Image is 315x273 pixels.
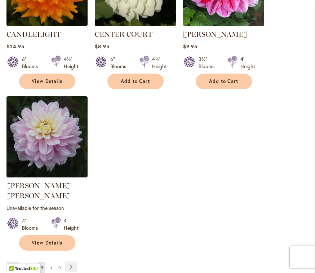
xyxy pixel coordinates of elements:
button: Add to Cart [196,74,252,89]
div: 4' Height [240,56,255,70]
a: [PERSON_NAME] [183,30,247,39]
div: 3½" Blooms [199,56,219,70]
a: CANDLELIGHT [6,30,61,39]
img: Charlotte Mae [6,96,88,177]
p: Unavailable for the season [6,204,88,211]
span: $24.95 [6,43,25,50]
span: Add to Cart [121,78,150,84]
div: 6" Blooms [110,56,131,70]
span: 6 [58,265,61,270]
a: View Details [19,74,75,89]
span: $8.95 [95,43,110,50]
a: Charlotte Mae [6,172,88,179]
a: CENTER COURT [95,30,152,39]
span: 5 [49,265,52,270]
span: View Details [32,78,63,84]
span: $9.95 [183,43,198,50]
a: CHA CHING [183,21,264,27]
div: 4' Height [64,217,79,232]
iframe: Launch Accessibility Center [5,247,26,268]
a: [PERSON_NAME] [PERSON_NAME] [6,181,71,200]
a: View Details [19,235,75,251]
a: 6 [57,262,63,273]
div: 4½' Height [64,56,79,70]
a: CANDLELIGHT [6,21,88,27]
div: 4½' Height [152,56,167,70]
a: CENTER COURT [95,21,176,27]
a: 3 [30,262,36,273]
div: 6" Blooms [22,56,43,70]
button: Add to Cart [107,74,164,89]
div: 4" Blooms [22,217,43,232]
span: View Details [32,240,63,246]
a: 5 [48,262,54,273]
span: Add to Cart [209,78,239,84]
span: 4 [40,265,43,270]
